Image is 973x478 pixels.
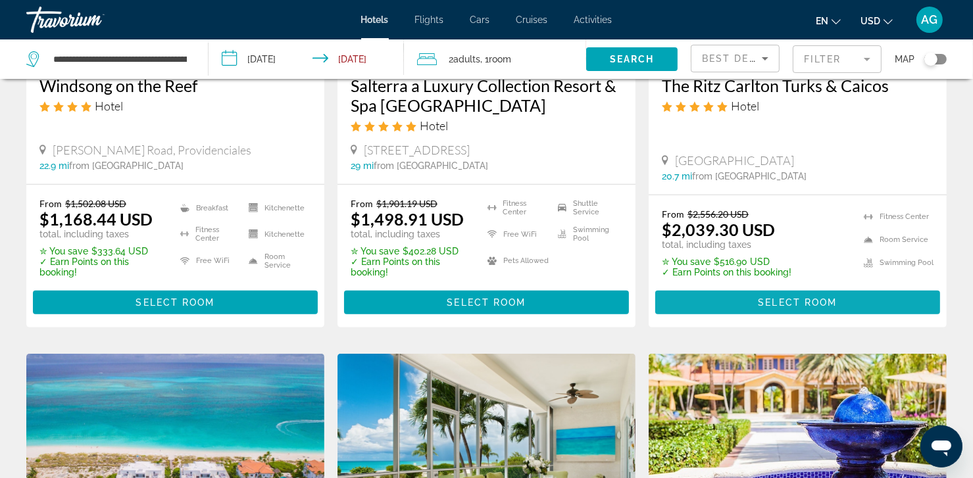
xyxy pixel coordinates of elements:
p: $402.28 USD [351,246,471,256]
li: Swimming Pool [551,224,622,244]
div: 4 star Hotel [39,99,311,113]
li: Free WiFi [481,224,552,244]
del: $1,502.08 USD [65,198,126,209]
a: The Ritz Carlton Turks & Caicos [662,76,934,95]
li: Breakfast [174,198,243,218]
p: total, including taxes [39,229,164,239]
button: Select Room [344,291,629,314]
span: from [GEOGRAPHIC_DATA] [374,160,488,171]
span: , 1 [480,50,511,68]
span: Map [895,50,914,68]
a: Select Room [655,293,940,308]
span: Best Deals [702,53,770,64]
li: Pets Allowed [481,251,552,271]
a: Activities [574,14,612,25]
del: $1,901.19 USD [376,198,437,209]
a: Select Room [344,293,629,308]
span: ✮ You save [662,256,711,267]
span: from [GEOGRAPHIC_DATA] [692,171,807,181]
ins: $2,039.30 USD [662,220,775,239]
a: Flights [415,14,444,25]
span: 22.9 mi [39,160,69,171]
span: ✮ You save [351,246,399,256]
mat-select: Sort by [702,51,768,66]
span: 29 mi [351,160,374,171]
button: Filter [793,45,882,74]
span: en [816,16,828,26]
div: 5 star Hotel [351,118,622,133]
p: total, including taxes [662,239,791,250]
span: Hotel [731,99,759,113]
li: Room Service [857,231,934,248]
a: Windsong on the Reef [39,76,311,95]
span: Select Room [758,297,837,308]
button: Check-in date: Oct 4, 2025 Check-out date: Oct 7, 2025 [209,39,404,79]
a: Hotels [361,14,389,25]
a: Cars [470,14,490,25]
button: Change language [816,11,841,30]
span: Search [610,54,655,64]
li: Fitness Center [174,224,243,244]
li: Kitchenette [242,198,311,218]
li: Fitness Center [481,198,552,218]
p: $516.90 USD [662,256,791,267]
span: Hotel [420,118,448,133]
iframe: Button to launch messaging window [920,425,962,467]
button: Select Room [655,291,940,314]
a: Salterra a Luxury Collection Resort & Spa [GEOGRAPHIC_DATA] [351,76,622,115]
p: ✓ Earn Points on this booking! [351,256,471,277]
li: Free WiFi [174,251,243,271]
span: from [GEOGRAPHIC_DATA] [69,160,184,171]
span: [STREET_ADDRESS] [364,143,470,157]
del: $2,556.20 USD [687,208,749,220]
a: Cruises [516,14,548,25]
div: 5 star Hotel [662,99,934,113]
li: Kitchenette [242,224,311,244]
span: 2 [449,50,480,68]
span: Room [489,54,511,64]
button: Travelers: 2 adults, 0 children [404,39,586,79]
button: Select Room [33,291,318,314]
p: ✓ Earn Points on this booking! [39,256,164,277]
span: ✮ You save [39,246,88,256]
span: Select Room [447,297,526,308]
span: [PERSON_NAME] Road, Providenciales [53,143,251,157]
a: Travorium [26,3,158,37]
span: From [39,198,62,209]
span: 20.7 mi [662,171,692,181]
ins: $1,498.91 USD [351,209,464,229]
span: USD [861,16,880,26]
span: From [662,208,684,220]
span: From [351,198,373,209]
li: Room Service [242,251,311,271]
li: Shuttle Service [551,198,622,218]
button: User Menu [912,6,947,34]
p: total, including taxes [351,229,471,239]
a: Select Room [33,293,318,308]
span: [GEOGRAPHIC_DATA] [675,153,794,168]
span: Hotel [95,99,123,113]
button: Change currency [861,11,893,30]
li: Fitness Center [857,208,934,225]
span: AG [922,13,938,26]
button: Search [586,47,678,71]
span: Select Room [136,297,214,308]
li: Swimming Pool [857,254,934,271]
p: $333.64 USD [39,246,164,256]
ins: $1,168.44 USD [39,209,153,229]
p: ✓ Earn Points on this booking! [662,267,791,277]
button: Toggle map [914,53,947,65]
span: Adults [453,54,480,64]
